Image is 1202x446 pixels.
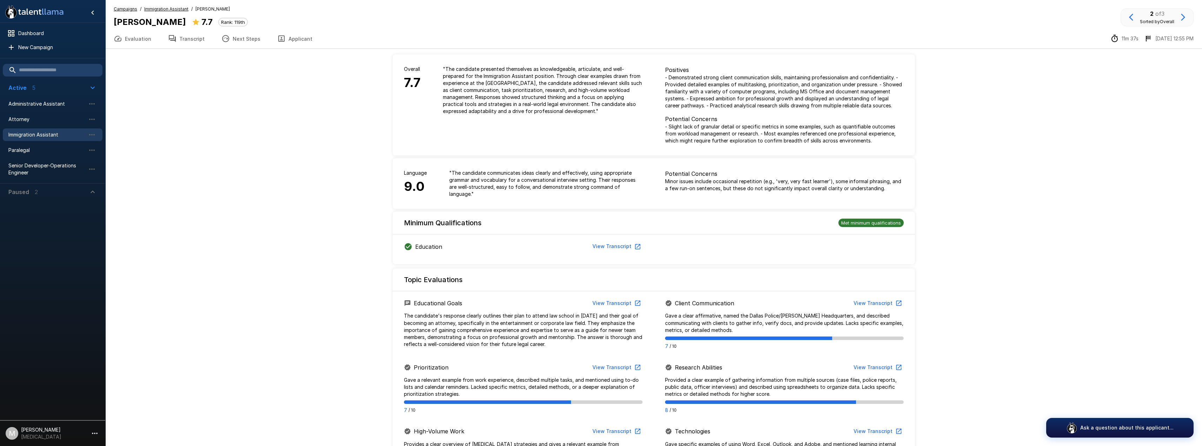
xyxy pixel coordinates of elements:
p: Prioritization [414,363,449,372]
p: 7 [665,343,668,350]
h6: 7.7 [404,73,420,93]
p: Gave a relevant example from work experience, described multiple tasks, and mentioned using to-do... [404,377,643,398]
span: of 3 [1155,10,1164,17]
p: Provided a clear example of gathering information from multiple sources (case files, police repor... [665,377,904,398]
img: logo_glasses@2x.png [1066,422,1077,433]
button: Next Steps [213,29,269,48]
p: Education [415,242,442,251]
button: View Transcript [590,361,643,374]
p: Ask a question about this applicant... [1080,424,1174,431]
p: Minor issues include occasional repetition (e.g., 'very, very fast learner'), some informal phras... [665,178,904,192]
p: Overall [404,66,420,73]
p: " The candidate communicates ideas clearly and effectively, using appropriate grammar and vocabul... [449,169,643,198]
div: The date and time when the interview was completed [1144,34,1194,43]
button: View Transcript [590,297,643,310]
button: Evaluation [105,29,160,48]
span: / 10 [409,407,416,414]
h6: 9.0 [404,177,427,197]
p: Gave a clear affirmative, named the Dallas Police/[PERSON_NAME] Headquarters, and described commu... [665,312,904,333]
button: Applicant [269,29,321,48]
p: Potential Concerns [665,115,904,123]
p: " The candidate presented themselves as knowledgeable, articulate, and well-prepared for the Immi... [443,66,643,115]
p: Client Communication [675,299,734,307]
b: [PERSON_NAME] [114,17,186,27]
p: Research Abilities [675,363,722,372]
h6: Minimum Qualifications [404,217,482,228]
button: Transcript [160,29,213,48]
p: The candidate's response clearly outlines their plan to attend law school in [DATE] and their goa... [404,312,643,347]
span: Sorted by Overall [1140,19,1174,24]
b: 2 [1150,10,1154,17]
span: [PERSON_NAME] [195,6,230,13]
button: View Transcript [590,425,643,438]
p: 8 [665,407,668,414]
button: View Transcript [590,240,643,253]
span: / 10 [670,407,677,414]
button: View Transcript [851,361,904,374]
u: Campaigns [114,6,137,12]
p: [DATE] 12:55 PM [1155,35,1194,42]
b: 7.7 [201,17,213,27]
p: Positives [665,66,904,74]
span: / [140,6,141,13]
p: Language [404,169,427,177]
p: - Slight lack of granular detail or specific metrics in some examples, such as quantifiable outco... [665,123,904,144]
span: / 10 [670,343,677,350]
span: / [191,6,193,13]
p: 11m 37s [1122,35,1138,42]
span: Met minimum qualifications [838,220,904,226]
button: View Transcript [851,425,904,438]
p: Educational Goals [414,299,462,307]
div: The time between starting and completing the interview [1110,34,1138,43]
p: Potential Concerns [665,169,904,178]
p: Technologies [675,427,710,435]
button: View Transcript [851,297,904,310]
h6: Topic Evaluations [404,274,463,285]
p: High-Volume Work [414,427,464,435]
u: Immigration Assistant [144,6,188,12]
button: Ask a question about this applicant... [1046,418,1194,438]
p: 7 [404,407,407,414]
p: - Demonstrated strong client communication skills, maintaining professionalism and confidentialit... [665,74,904,109]
span: Rank: 119th [219,19,247,25]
